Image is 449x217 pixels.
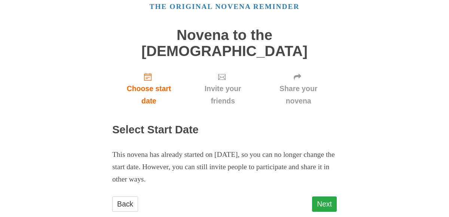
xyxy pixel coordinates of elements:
[186,66,260,111] a: Invite your friends
[112,196,138,212] a: Back
[120,83,178,107] span: Choose start date
[312,196,337,212] a: Next
[112,149,337,186] p: This novena has already started on [DATE], so you can no longer change the start date. However, y...
[112,66,186,111] a: Choose start date
[150,3,300,10] a: The original novena reminder
[112,27,337,59] h1: Novena to the [DEMOGRAPHIC_DATA]
[268,83,329,107] span: Share your novena
[260,66,337,111] a: Share your novena
[112,124,337,136] h2: Select Start Date
[193,83,253,107] span: Invite your friends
